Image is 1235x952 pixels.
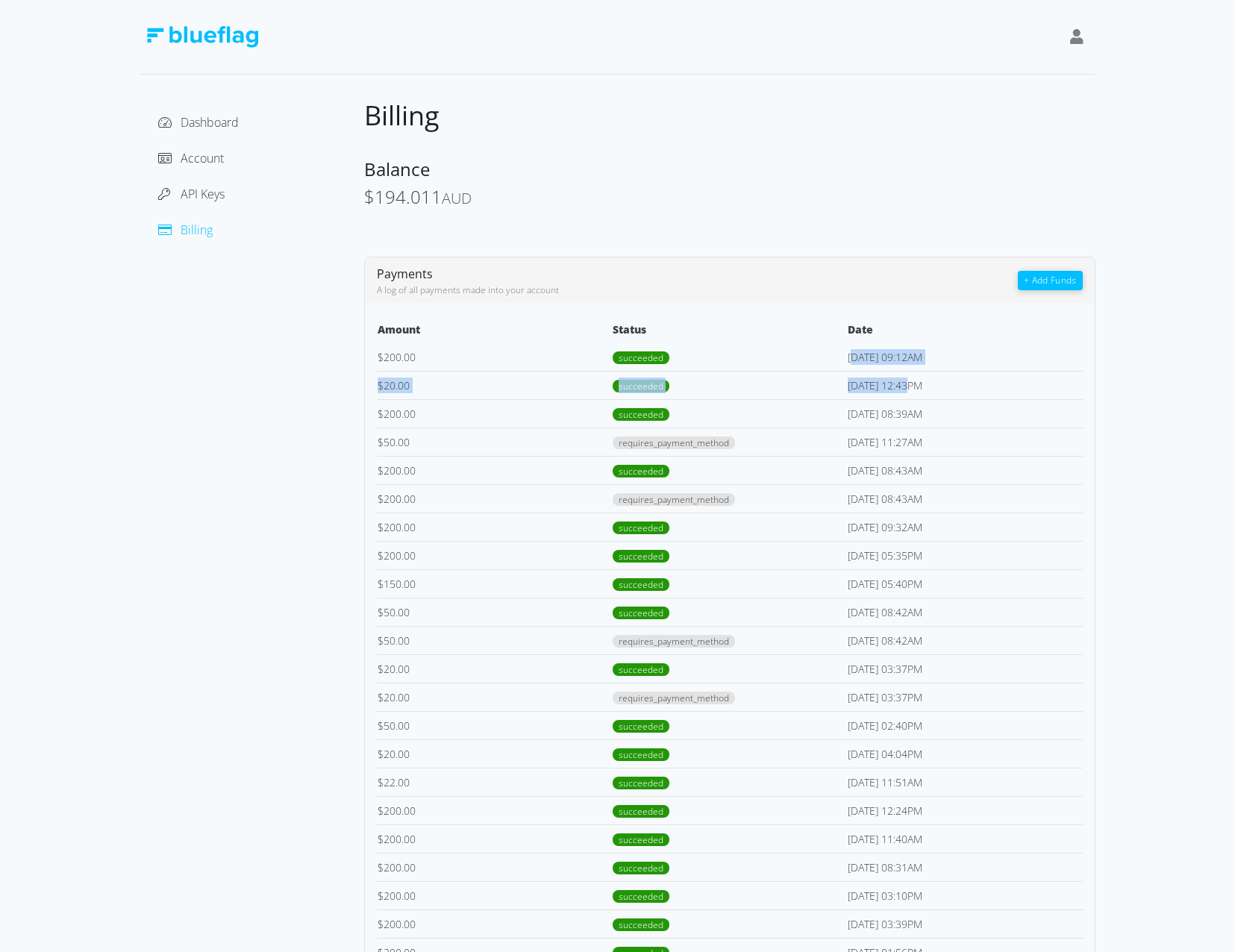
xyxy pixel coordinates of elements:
span: succeeded [613,522,669,534]
td: 20.00 [377,371,612,399]
span: succeeded [613,833,669,846]
td: [DATE] 03:10PM [847,881,1082,909]
th: Status [612,321,847,343]
span: $ [378,860,384,874]
span: Payments [377,266,433,282]
span: $ [378,548,384,563]
td: 20.00 [377,654,612,683]
td: 200.00 [377,881,612,909]
span: succeeded [613,862,669,874]
span: succeeded [613,550,669,563]
span: Balance [364,157,430,181]
td: [DATE] 08:39AM [847,399,1082,428]
td: [DATE] 12:43PM [847,371,1082,399]
td: [DATE] 03:39PM [847,909,1082,938]
span: $ [378,577,384,591]
span: succeeded [613,578,669,591]
td: 50.00 [377,598,612,626]
span: Account [181,150,224,166]
td: 20.00 [377,683,612,711]
a: Billing [158,222,213,238]
td: [DATE] 11:27AM [847,428,1082,456]
td: [DATE] 11:51AM [847,768,1082,796]
td: 20.00 [377,739,612,768]
span: succeeded [613,890,669,903]
span: $ [378,690,384,704]
a: Dashboard [158,114,239,131]
td: [DATE] 08:42AM [847,598,1082,626]
td: [DATE] 08:43AM [847,456,1082,484]
span: $ [364,184,375,209]
span: $ [378,832,384,846]
span: succeeded [613,663,669,676]
span: succeeded [613,918,669,931]
td: [DATE] 05:35PM [847,541,1082,569]
td: [DATE] 09:32AM [847,513,1082,541]
span: requires_payment_method [613,692,735,704]
span: succeeded [613,805,669,818]
span: $ [378,633,384,648]
span: $ [378,350,384,364]
td: 150.00 [377,569,612,598]
img: Blue Flag Logo [146,26,258,48]
span: requires_payment_method [613,493,735,506]
span: Billing [181,222,213,238]
td: [DATE] 02:40PM [847,711,1082,739]
span: $ [378,463,384,477]
a: Account [158,150,224,166]
a: API Keys [158,186,225,202]
td: [DATE] 08:42AM [847,626,1082,654]
button: + Add Funds [1018,271,1082,290]
span: succeeded [613,408,669,421]
span: $ [378,492,384,506]
td: [DATE] 08:31AM [847,853,1082,881]
span: $ [378,917,384,931]
span: succeeded [613,777,669,789]
td: [DATE] 03:37PM [847,683,1082,711]
span: AUD [442,188,472,208]
td: [DATE] 05:40PM [847,569,1082,598]
td: 200.00 [377,541,612,569]
div: A log of all payments made into your account [377,284,1019,297]
td: 200.00 [377,824,612,853]
td: [DATE] 11:40AM [847,824,1082,853]
span: succeeded [613,351,669,364]
td: 50.00 [377,626,612,654]
span: succeeded [613,465,669,477]
span: $ [378,520,384,534]
td: 200.00 [377,456,612,484]
td: 22.00 [377,768,612,796]
td: 50.00 [377,711,612,739]
span: $ [378,605,384,619]
span: $ [378,804,384,818]
td: [DATE] 08:43AM [847,484,1082,513]
td: 50.00 [377,428,612,456]
td: 200.00 [377,484,612,513]
td: [DATE] 12:24PM [847,796,1082,824]
td: 200.00 [377,399,612,428]
span: succeeded [613,380,669,392]
th: Amount [377,321,612,343]
td: 200.00 [377,909,612,938]
span: Dashboard [181,114,239,131]
span: requires_payment_method [613,635,735,648]
span: $ [378,718,384,733]
span: API Keys [181,186,225,202]
span: $ [378,662,384,676]
th: Date [847,321,1082,343]
span: Billing [364,97,440,134]
td: 200.00 [377,513,612,541]
span: $ [378,889,384,903]
td: 200.00 [377,343,612,372]
span: succeeded [613,748,669,761]
td: [DATE] 03:37PM [847,654,1082,683]
span: succeeded [613,607,669,619]
span: $ [378,378,384,392]
td: [DATE] 04:04PM [847,739,1082,768]
span: $ [378,435,384,449]
td: [DATE] 09:12AM [847,343,1082,372]
td: 200.00 [377,853,612,881]
span: $ [378,747,384,761]
span: 194.011 [375,184,442,209]
span: $ [378,407,384,421]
